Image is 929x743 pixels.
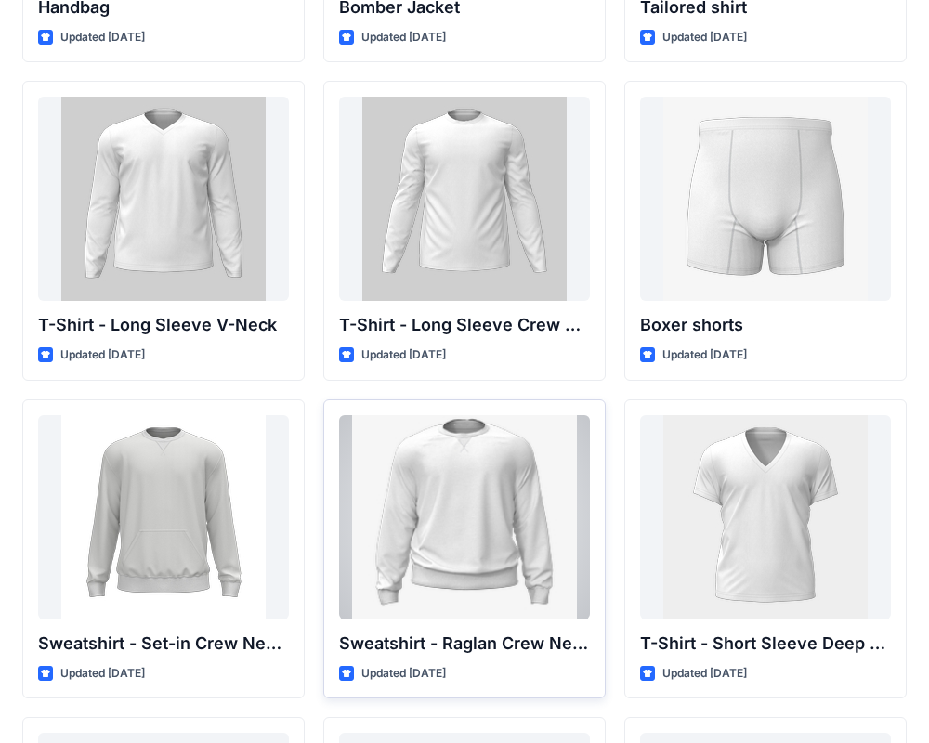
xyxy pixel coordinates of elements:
p: Boxer shorts [640,312,891,338]
p: T-Shirt - Long Sleeve Crew Neck [339,312,590,338]
p: T-Shirt - Short Sleeve Deep V-Neck [640,631,891,657]
p: Updated [DATE] [662,345,747,365]
p: Updated [DATE] [361,345,446,365]
a: Sweatshirt - Raglan Crew Neck [339,415,590,619]
a: T-Shirt - Long Sleeve V-Neck [38,97,289,301]
p: Sweatshirt - Set-in Crew Neck w Kangaroo Pocket [38,631,289,657]
p: Sweatshirt - Raglan Crew Neck [339,631,590,657]
p: Updated [DATE] [361,28,446,47]
p: Updated [DATE] [60,28,145,47]
p: Updated [DATE] [60,664,145,684]
a: T-Shirt - Long Sleeve Crew Neck [339,97,590,301]
a: Boxer shorts [640,97,891,301]
a: T-Shirt - Short Sleeve Deep V-Neck [640,415,891,619]
p: Updated [DATE] [662,28,747,47]
p: Updated [DATE] [662,664,747,684]
p: Updated [DATE] [60,345,145,365]
a: Sweatshirt - Set-in Crew Neck w Kangaroo Pocket [38,415,289,619]
p: Updated [DATE] [361,664,446,684]
p: T-Shirt - Long Sleeve V-Neck [38,312,289,338]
